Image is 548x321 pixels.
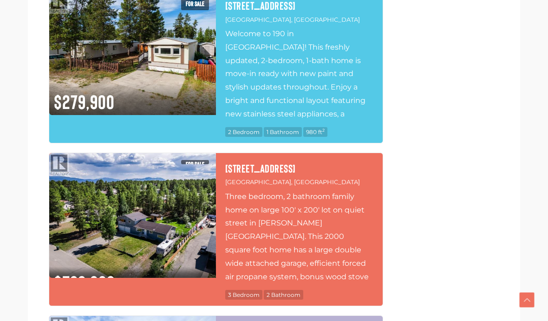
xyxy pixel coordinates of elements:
sup: 2 [322,128,325,133]
p: Three bedroom, 2 bathroom family home on large 100' x 200' lot on quiet street in [PERSON_NAME][G... [225,190,373,283]
a: [STREET_ADDRESS] [225,162,373,174]
span: For sale [181,160,209,164]
p: [GEOGRAPHIC_DATA], [GEOGRAPHIC_DATA] [225,14,373,25]
div: $279,900 [49,83,216,115]
p: Welcome to 190 in [GEOGRAPHIC_DATA]! This freshly updated, 2-bedroom, 1-bath home is move-in read... [225,27,373,120]
img: 28 10TH AVENUE, Whitehorse, Yukon [49,153,216,278]
span: 2 Bathroom [264,290,303,300]
p: [GEOGRAPHIC_DATA], [GEOGRAPHIC_DATA] [225,177,373,187]
span: 980 ft [303,127,327,137]
div: $589,000 [49,267,216,278]
span: 2 Bedroom [225,127,262,137]
span: 1 Bathroom [264,127,302,137]
span: 3 Bedroom [225,290,262,300]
